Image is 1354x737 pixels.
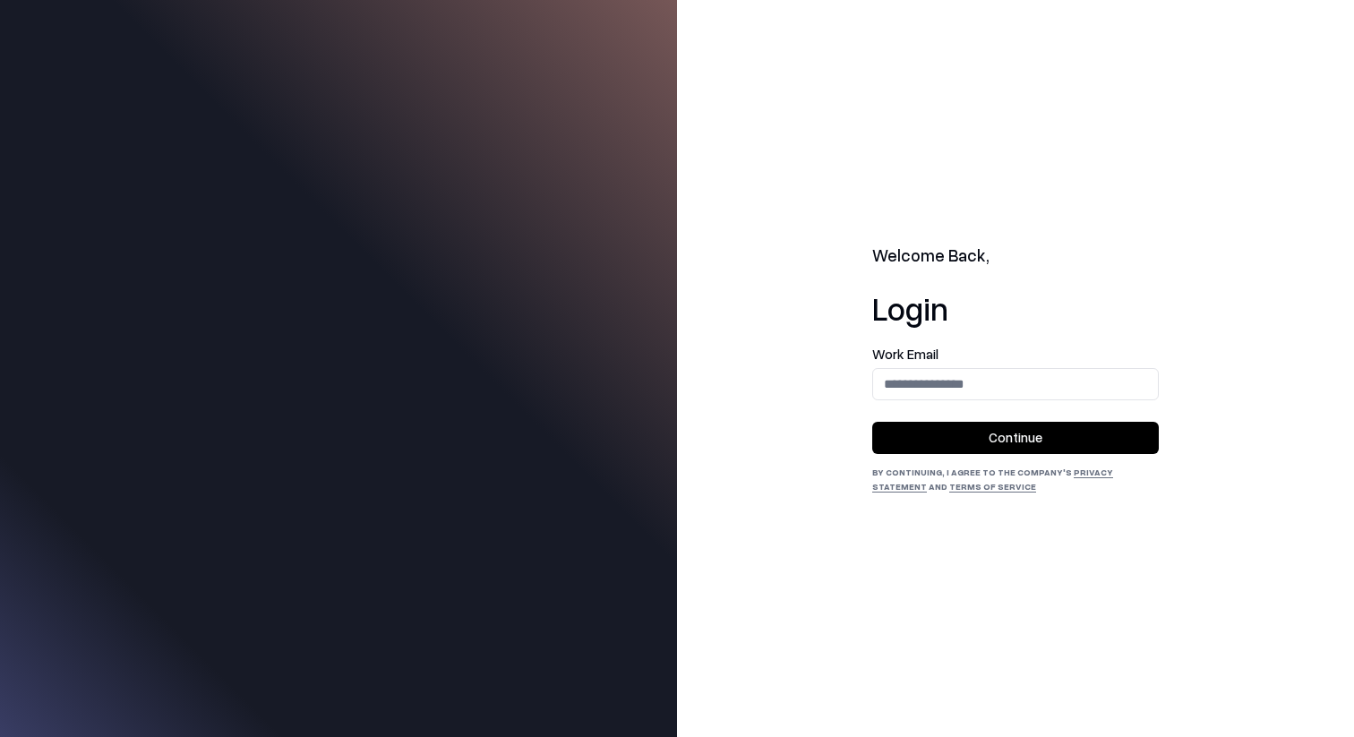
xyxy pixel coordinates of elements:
h2: Welcome Back, [872,244,1159,269]
div: By continuing, I agree to the Company's and [872,465,1159,493]
a: Terms of Service [949,481,1036,492]
h1: Login [872,290,1159,326]
label: Work Email [872,347,1159,361]
a: Privacy Statement [872,467,1113,492]
button: Continue [872,422,1159,454]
